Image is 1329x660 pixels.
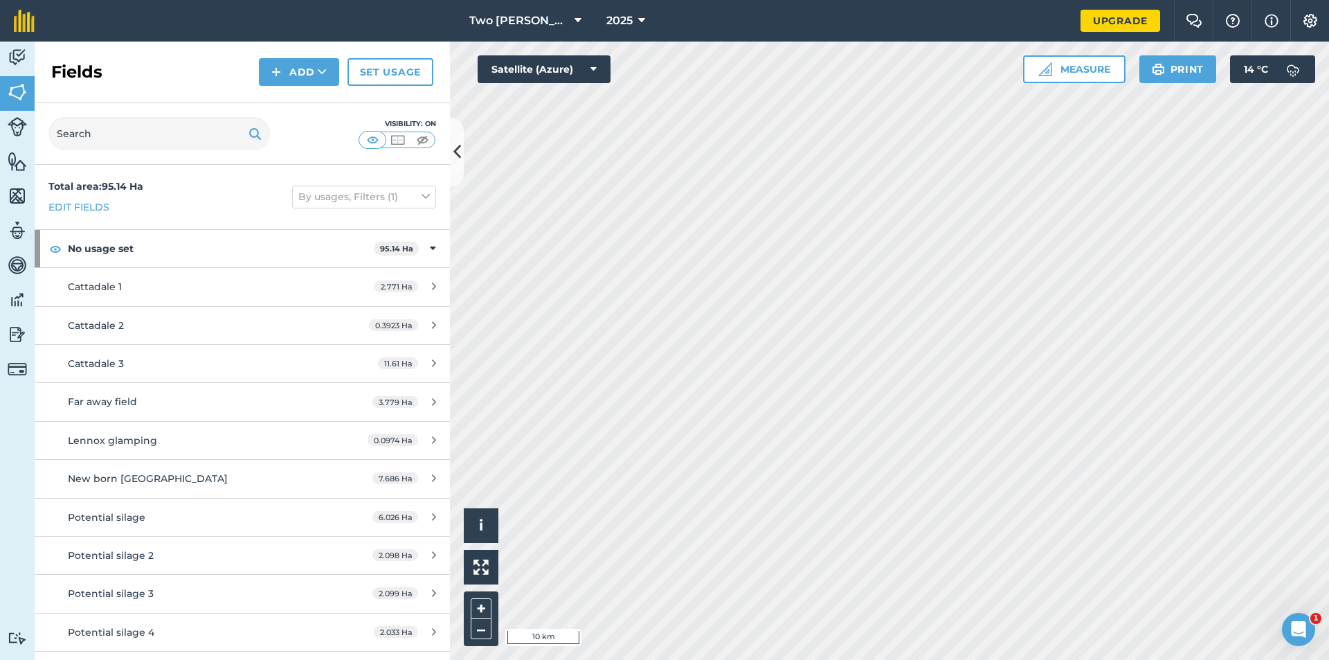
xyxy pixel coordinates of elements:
[68,472,228,485] span: New born [GEOGRAPHIC_DATA]
[374,280,418,292] span: 2.771 Ha
[8,289,27,310] img: svg+xml;base64,PD94bWwgdmVyc2lvbj0iMS4wIiBlbmNvZGluZz0idXRmLTgiPz4KPCEtLSBHZW5lcmF0b3I6IEFkb2JlIE...
[1302,14,1319,28] img: A cog icon
[8,117,27,136] img: svg+xml;base64,PD94bWwgdmVyc2lvbj0iMS4wIiBlbmNvZGluZz0idXRmLTgiPz4KPCEtLSBHZW5lcmF0b3I6IEFkb2JlIE...
[471,619,491,639] button: –
[48,180,143,193] strong: Total area : 95.14 Ha
[35,345,450,382] a: Cattadale 311.61 Ha
[368,434,418,446] span: 0.0974 Ha
[8,632,27,645] img: svg+xml;base64,PD94bWwgdmVyc2lvbj0iMS4wIiBlbmNvZGluZz0idXRmLTgiPz4KPCEtLSBHZW5lcmF0b3I6IEFkb2JlIE...
[8,151,27,172] img: svg+xml;base64,PHN2ZyB4bWxucz0iaHR0cDovL3d3dy53My5vcmcvMjAwMC9zdmciIHdpZHRoPSI1NiIgaGVpZ2h0PSI2MC...
[372,587,418,599] span: 2.099 Ha
[8,324,27,345] img: svg+xml;base64,PD94bWwgdmVyc2lvbj0iMS4wIiBlbmNvZGluZz0idXRmLTgiPz4KPCEtLSBHZW5lcmF0b3I6IEFkb2JlIE...
[372,511,418,523] span: 6.026 Ha
[68,626,154,639] span: Potential silage 4
[35,499,450,536] a: Potential silage6.026 Ha
[1023,55,1125,83] button: Measure
[1279,55,1307,83] img: svg+xml;base64,PD94bWwgdmVyc2lvbj0iMS4wIiBlbmNvZGluZz0idXRmLTgiPz4KPCEtLSBHZW5lcmF0b3I6IEFkb2JlIE...
[372,472,418,484] span: 7.686 Ha
[8,82,27,102] img: svg+xml;base64,PHN2ZyB4bWxucz0iaHR0cDovL3d3dy53My5vcmcvMjAwMC9zdmciIHdpZHRoPSI1NiIgaGVpZ2h0PSI2MC...
[35,537,450,574] a: Potential silage 22.098 Ha
[68,280,122,293] span: Cattadale 1
[8,359,27,379] img: svg+xml;base64,PD94bWwgdmVyc2lvbj0iMS4wIiBlbmNvZGluZz0idXRmLTgiPz4KPCEtLSBHZW5lcmF0b3I6IEFkb2JlIE...
[380,244,413,253] strong: 95.14 Ha
[378,357,418,369] span: 11.61 Ha
[35,575,450,612] a: Potential silage 32.099 Ha
[1224,14,1241,28] img: A question mark icon
[68,357,124,370] span: Cattadale 3
[48,117,270,150] input: Search
[364,133,381,147] img: svg+xml;base64,PHN2ZyB4bWxucz0iaHR0cDovL3d3dy53My5vcmcvMjAwMC9zdmciIHdpZHRoPSI1MCIgaGVpZ2h0PSI0MC...
[8,47,27,68] img: svg+xml;base64,PD94bWwgdmVyc2lvbj0iMS4wIiBlbmNvZGluZz0idXRmLTgiPz4KPCEtLSBHZW5lcmF0b3I6IEFkb2JlIE...
[1081,10,1160,32] a: Upgrade
[479,517,483,534] span: i
[1310,613,1321,624] span: 1
[271,64,281,80] img: svg+xml;base64,PHN2ZyB4bWxucz0iaHR0cDovL3d3dy53My5vcmcvMjAwMC9zdmciIHdpZHRoPSIxNCIgaGVpZ2h0PSIyNC...
[8,220,27,241] img: svg+xml;base64,PD94bWwgdmVyc2lvbj0iMS4wIiBlbmNvZGluZz0idXRmLTgiPz4KPCEtLSBHZW5lcmF0b3I6IEFkb2JlIE...
[49,240,62,257] img: svg+xml;base64,PHN2ZyB4bWxucz0iaHR0cDovL3d3dy53My5vcmcvMjAwMC9zdmciIHdpZHRoPSIxOCIgaGVpZ2h0PSIyNC...
[478,55,611,83] button: Satellite (Azure)
[1230,55,1315,83] button: 14 °C
[68,511,145,524] span: Potential silage
[369,319,418,331] span: 0.3923 Ha
[248,125,262,142] img: svg+xml;base64,PHN2ZyB4bWxucz0iaHR0cDovL3d3dy53My5vcmcvMjAwMC9zdmciIHdpZHRoPSIxOSIgaGVpZ2h0PSIyNC...
[414,133,431,147] img: svg+xml;base64,PHN2ZyB4bWxucz0iaHR0cDovL3d3dy53My5vcmcvMjAwMC9zdmciIHdpZHRoPSI1MCIgaGVpZ2h0PSI0MC...
[471,598,491,619] button: +
[1152,61,1165,78] img: svg+xml;base64,PHN2ZyB4bWxucz0iaHR0cDovL3d3dy53My5vcmcvMjAwMC9zdmciIHdpZHRoPSIxOSIgaGVpZ2h0PSIyNC...
[292,186,436,208] button: By usages, Filters (1)
[374,626,418,638] span: 2.033 Ha
[372,396,418,408] span: 3.779 Ha
[51,61,102,83] h2: Fields
[1282,613,1315,646] iframe: Intercom live chat
[372,549,418,561] span: 2.098 Ha
[68,434,157,447] span: Lennox glamping
[35,614,450,651] a: Potential silage 42.033 Ha
[347,58,433,86] a: Set usage
[35,268,450,305] a: Cattadale 12.771 Ha
[14,10,35,32] img: fieldmargin Logo
[35,307,450,344] a: Cattadale 20.3923 Ha
[35,383,450,420] a: Far away field3.779 Ha
[68,230,374,267] strong: No usage set
[48,199,109,215] a: Edit fields
[8,186,27,206] img: svg+xml;base64,PHN2ZyB4bWxucz0iaHR0cDovL3d3dy53My5vcmcvMjAwMC9zdmciIHdpZHRoPSI1NiIgaGVpZ2h0PSI2MC...
[35,422,450,459] a: Lennox glamping0.0974 Ha
[68,319,124,332] span: Cattadale 2
[473,560,489,575] img: Four arrows, one pointing top left, one top right, one bottom right and the last bottom left
[359,118,436,130] div: Visibility: On
[606,12,633,29] span: 2025
[1139,55,1217,83] button: Print
[1244,55,1268,83] span: 14 ° C
[389,133,406,147] img: svg+xml;base64,PHN2ZyB4bWxucz0iaHR0cDovL3d3dy53My5vcmcvMjAwMC9zdmciIHdpZHRoPSI1MCIgaGVpZ2h0PSI0MC...
[68,395,137,408] span: Far away field
[1038,62,1052,76] img: Ruler icon
[68,549,154,562] span: Potential silage 2
[259,58,339,86] button: Add
[1186,14,1202,28] img: Two speech bubbles overlapping with the left bubble in the forefront
[35,230,450,267] div: No usage set95.14 Ha
[68,587,154,600] span: Potential silage 3
[35,460,450,497] a: New born [GEOGRAPHIC_DATA]7.686 Ha
[8,255,27,276] img: svg+xml;base64,PD94bWwgdmVyc2lvbj0iMS4wIiBlbmNvZGluZz0idXRmLTgiPz4KPCEtLSBHZW5lcmF0b3I6IEFkb2JlIE...
[464,508,498,543] button: i
[469,12,569,29] span: Two [PERSON_NAME]
[1265,12,1278,29] img: svg+xml;base64,PHN2ZyB4bWxucz0iaHR0cDovL3d3dy53My5vcmcvMjAwMC9zdmciIHdpZHRoPSIxNyIgaGVpZ2h0PSIxNy...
